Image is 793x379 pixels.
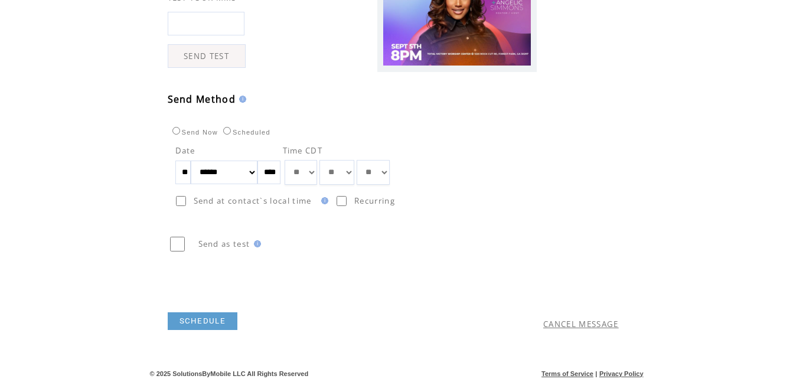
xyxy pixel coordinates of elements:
[223,127,231,135] input: Scheduled
[318,197,328,204] img: help.gif
[198,238,250,249] span: Send as test
[354,195,395,206] span: Recurring
[236,96,246,103] img: help.gif
[169,129,218,136] label: Send Now
[168,44,246,68] a: SEND TEST
[168,312,238,330] a: SCHEDULE
[150,370,309,377] span: © 2025 SolutionsByMobile LLC All Rights Reserved
[168,93,236,106] span: Send Method
[220,129,270,136] label: Scheduled
[595,370,597,377] span: |
[541,370,593,377] a: Terms of Service
[194,195,312,206] span: Send at contact`s local time
[175,145,195,156] span: Date
[599,370,644,377] a: Privacy Policy
[172,127,180,135] input: Send Now
[283,145,323,156] span: Time CDT
[543,319,619,329] a: CANCEL MESSAGE
[250,240,261,247] img: help.gif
